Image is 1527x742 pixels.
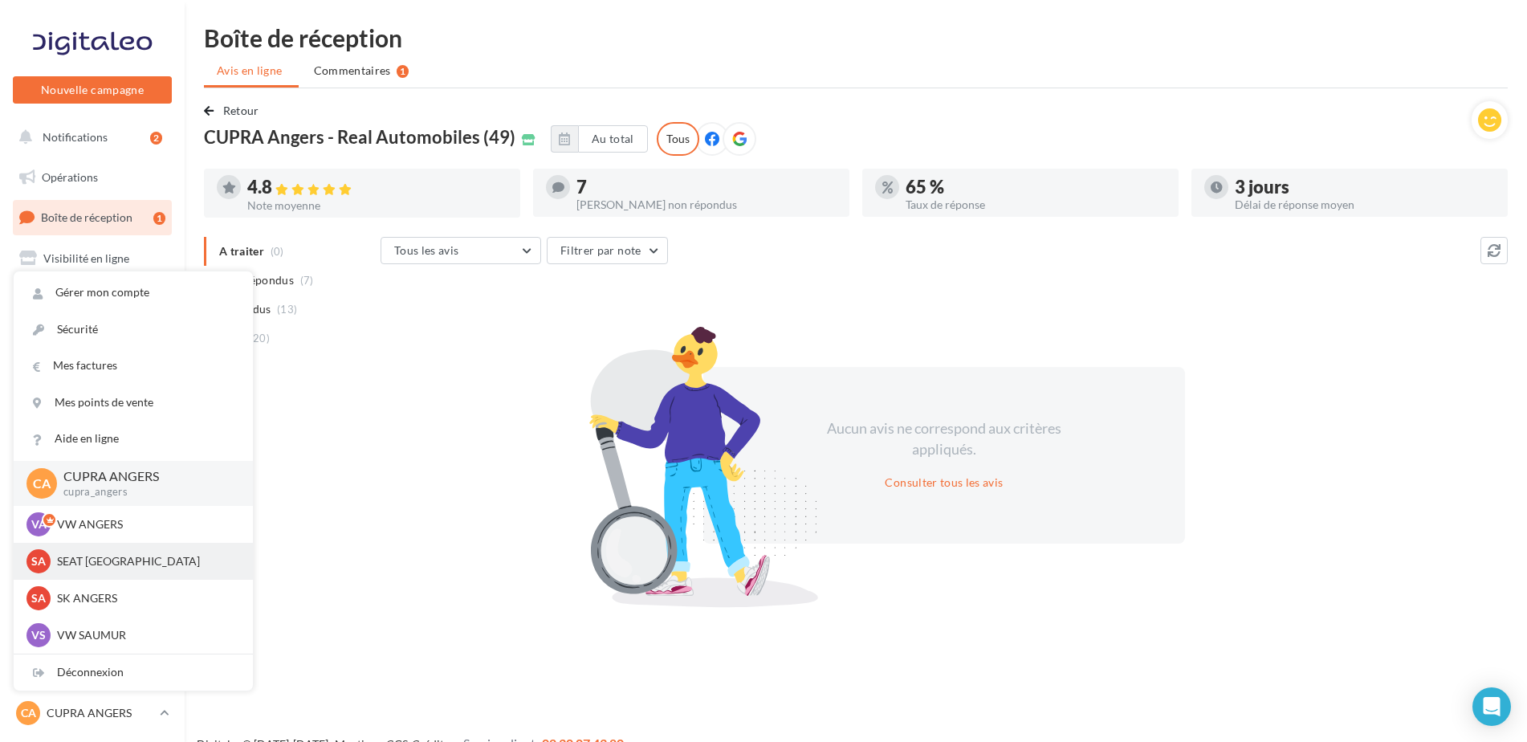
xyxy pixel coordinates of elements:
div: 3 jours [1235,178,1495,196]
a: Contacts [10,321,175,355]
div: Délai de réponse moyen [1235,199,1495,210]
div: 7 [576,178,837,196]
button: Filtrer par note [547,237,668,264]
p: VW SAUMUR [57,627,234,643]
a: Campagnes DataOnDemand [10,495,175,542]
a: Calendrier [10,402,175,435]
div: 4.8 [247,178,507,197]
span: (13) [277,303,297,316]
a: Campagnes [10,282,175,316]
button: Au total [551,125,648,153]
span: CUPRA Angers - Real Automobiles (49) [204,128,515,146]
div: 65 % [906,178,1166,196]
span: CA [21,705,36,721]
span: (7) [300,274,314,287]
p: cupra_angers [63,485,227,499]
a: CA CUPRA ANGERS [13,698,172,728]
a: Mes points de vente [14,385,253,421]
span: Tous les avis [394,243,459,257]
span: Retour [223,104,259,117]
a: Visibilité en ligne [10,242,175,275]
p: SEAT [GEOGRAPHIC_DATA] [57,553,234,569]
span: Visibilité en ligne [43,251,129,265]
div: Open Intercom Messenger [1472,687,1511,726]
button: Tous les avis [381,237,541,264]
div: 1 [153,212,165,225]
span: SA [31,590,46,606]
a: Aide en ligne [14,421,253,457]
span: Non répondus [219,272,294,288]
a: Gérer mon compte [14,275,253,311]
div: Aucun avis ne correspond aux critères appliqués. [806,418,1082,459]
a: Opérations [10,161,175,194]
a: Sécurité [14,312,253,348]
div: Déconnexion [14,654,253,691]
div: [PERSON_NAME] non répondus [576,199,837,210]
p: SK ANGERS [57,590,234,606]
span: Notifications [43,130,108,144]
button: Notifications 2 [10,120,169,154]
a: Médiathèque [10,361,175,395]
p: CUPRA ANGERS [47,705,153,721]
div: 2 [150,132,162,145]
span: Commentaires [314,63,391,79]
button: Retour [204,101,266,120]
span: SA [31,553,46,569]
button: Nouvelle campagne [13,76,172,104]
p: CUPRA ANGERS [63,467,227,486]
div: Note moyenne [247,200,507,211]
span: CA [33,474,51,492]
p: VW ANGERS [57,516,234,532]
div: Tous [657,122,699,156]
a: PLV et print personnalisable [10,441,175,488]
button: Consulter tous les avis [878,473,1009,492]
a: Mes factures [14,348,253,384]
span: Opérations [42,170,98,184]
span: VA [31,516,47,532]
div: Boîte de réception [204,26,1508,50]
div: 1 [397,65,409,78]
button: Au total [578,125,648,153]
a: Boîte de réception1 [10,200,175,234]
span: Boîte de réception [41,210,132,224]
span: (20) [250,332,270,344]
span: VS [31,627,46,643]
div: Taux de réponse [906,199,1166,210]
